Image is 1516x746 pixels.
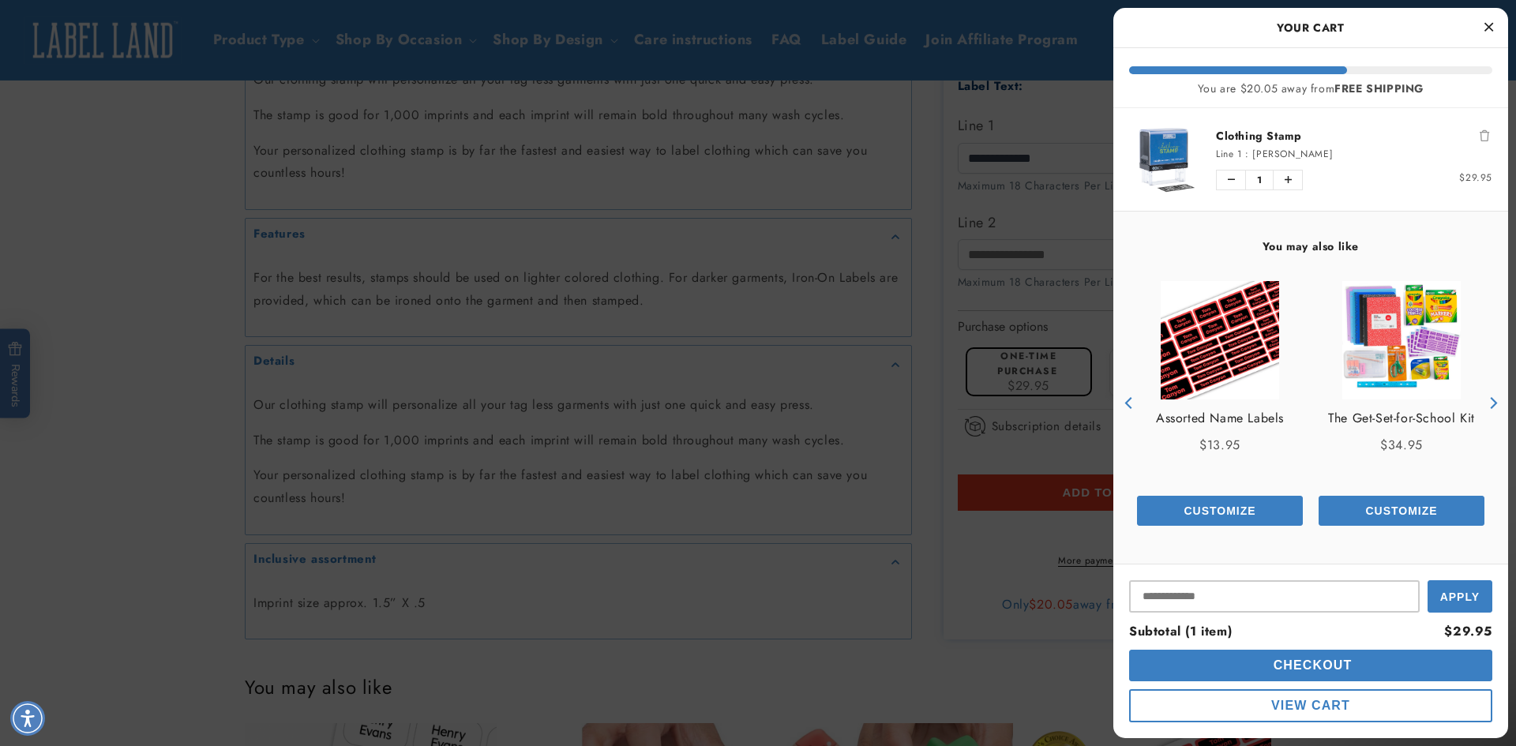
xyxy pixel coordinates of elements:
button: cart [1129,650,1492,681]
button: Add the product, Mini Rectangle Name Labels to Cart [1319,496,1484,526]
li: product [1129,108,1492,211]
span: View Cart [1271,699,1350,712]
span: Customize [1184,504,1255,517]
div: product [1129,265,1311,541]
button: Increase quantity of Clothing Stamp [1274,171,1302,189]
span: [PERSON_NAME] [1252,147,1333,161]
button: cart [1129,689,1492,722]
span: : [1245,147,1249,161]
span: $29.95 [1459,171,1492,185]
span: 1 [1245,171,1274,189]
img: Clothing Stamp - Label Land [1129,124,1200,195]
div: product [1311,265,1492,541]
a: Clothing Stamp [1216,128,1492,144]
img: View The Get-Set-for-School Kit [1342,281,1461,399]
button: Close Cart [1477,16,1500,39]
button: What size is the imprint? [57,88,193,118]
span: Checkout [1270,658,1353,672]
span: $34.95 [1380,436,1423,454]
h2: Your Cart [1129,16,1492,39]
span: $13.95 [1199,436,1240,454]
div: Accessibility Menu [10,701,45,736]
button: Apply [1428,580,1492,613]
a: View The Get-Set-for-School Kit [1328,407,1475,430]
a: View Assorted Name Labels [1156,407,1284,430]
h4: You may also like [1129,239,1492,253]
img: Assorted Name Labels - Label Land [1161,281,1279,399]
span: Subtotal (1 item) [1129,622,1232,640]
span: Customize [1365,504,1437,517]
button: Previous [1117,392,1141,415]
div: $29.95 [1444,620,1492,643]
input: Input Discount [1129,580,1420,613]
button: Decrease quantity of Clothing Stamp [1217,171,1245,189]
button: Can this be used on dark clothing? [13,44,193,74]
div: You are $20.05 away from [1129,82,1492,96]
span: Line 1 [1216,147,1242,161]
b: FREE SHIPPING [1334,81,1424,96]
button: Next [1480,392,1504,415]
span: Apply [1440,590,1480,603]
button: Add the product, Stick N' Wear Stikins® Labels to Cart [1137,496,1303,526]
button: Remove Clothing Stamp [1477,128,1492,144]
